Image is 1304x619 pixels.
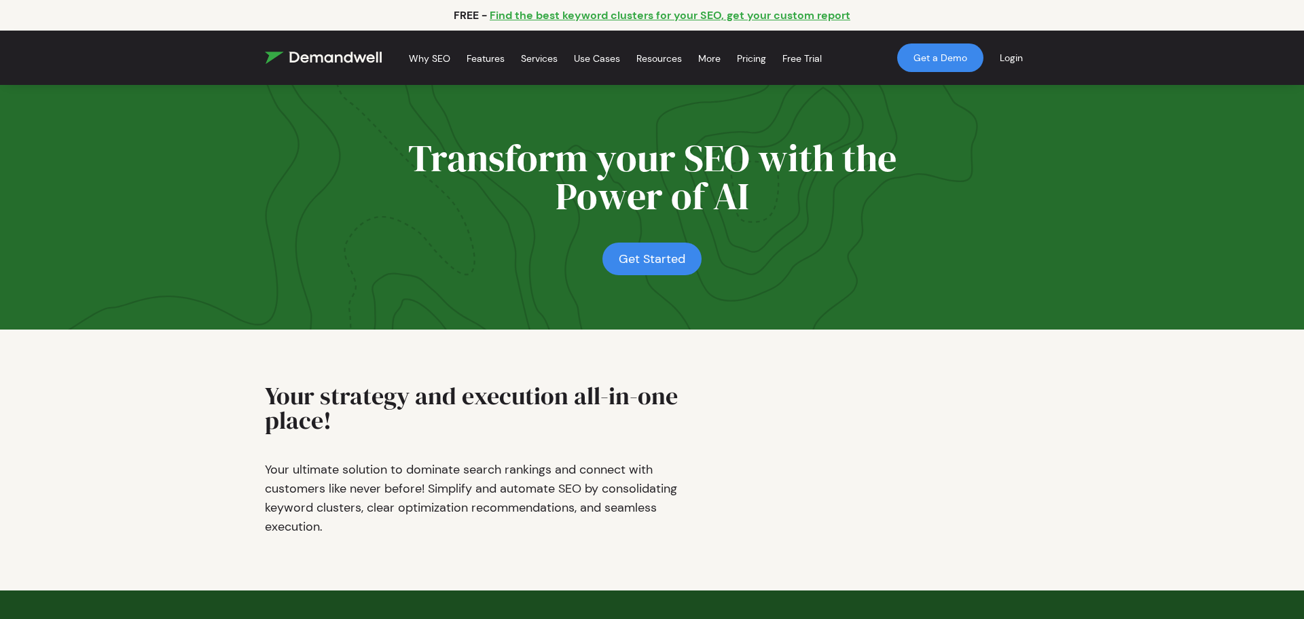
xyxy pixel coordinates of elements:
[265,52,382,64] img: Demandwell Logo
[698,36,721,81] a: More
[407,139,896,226] h2: Transform your SEO with the Power of AI
[467,36,505,81] a: Features
[737,36,766,81] a: Pricing
[636,36,682,81] a: Resources
[983,35,1039,80] a: Login
[602,243,702,275] a: Get Started
[521,36,558,81] a: Services
[454,8,487,22] p: FREE -
[897,43,983,72] a: Get a Demo
[574,36,620,81] a: Use Cases
[782,36,822,81] a: Free Trial
[265,384,702,444] h2: Your strategy and execution all-in-one place!
[409,36,450,81] a: Why SEO
[490,8,850,22] a: Find the best keyword clusters for your SEO, get your custom report
[265,460,702,536] p: Your ultimate solution to dominate search rankings and connect with customers like never before! ...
